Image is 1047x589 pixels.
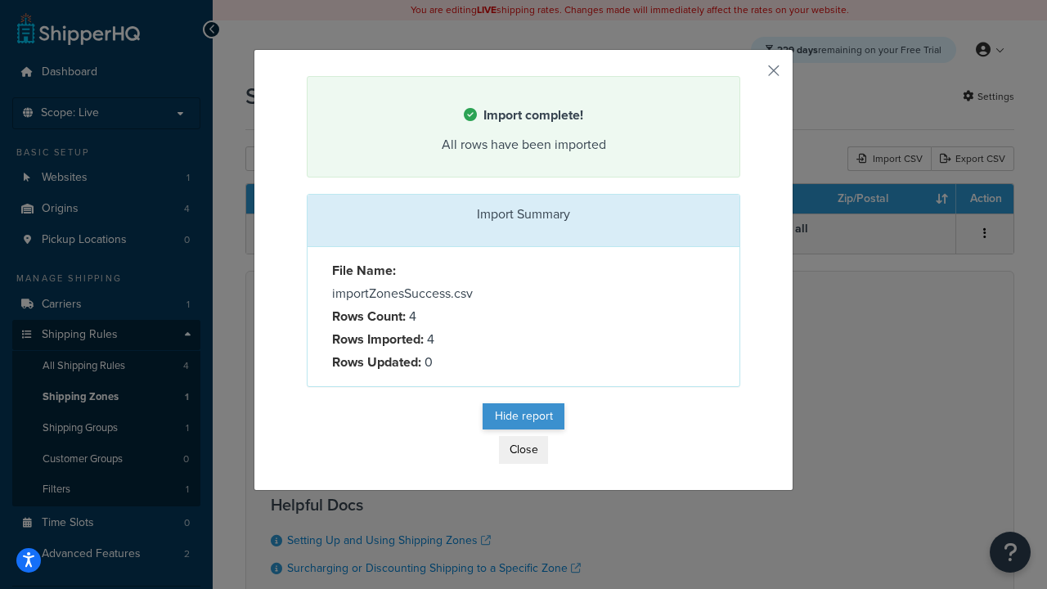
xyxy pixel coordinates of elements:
h3: Import Summary [320,207,727,222]
strong: Rows Updated: [332,353,421,371]
div: All rows have been imported [328,133,719,156]
button: Hide report [483,403,564,429]
strong: File Name: [332,261,396,280]
div: importZonesSuccess.csv 4 4 0 [320,259,523,374]
strong: Rows Imported: [332,330,424,348]
h4: Import complete! [328,106,719,125]
button: Close [499,436,548,464]
strong: Rows Count: [332,307,406,326]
